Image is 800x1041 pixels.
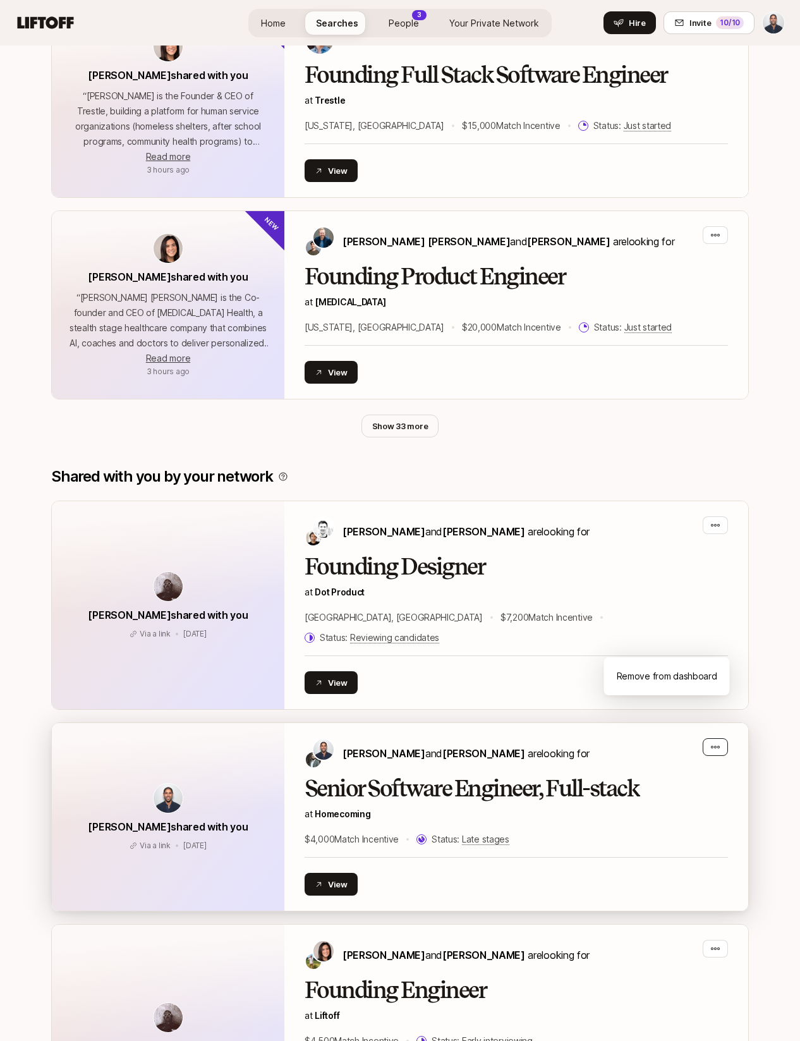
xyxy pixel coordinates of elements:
div: Remove from dashboard [604,665,730,688]
h2: Senior Software Engineer, Full-stack [305,776,728,801]
span: [PERSON_NAME] shared with you [88,69,248,82]
a: Searches [306,11,368,35]
span: and [425,949,525,961]
span: [PERSON_NAME] shared with you [88,820,248,833]
a: Dot Product [315,587,365,597]
p: Status: [320,630,439,645]
span: [PERSON_NAME] [342,747,425,760]
p: 3 [417,10,421,20]
button: Samir Uppaluru [762,11,785,34]
p: are looking for [342,947,590,963]
img: Samir Uppaluru [313,740,334,760]
button: Invite10/10 [664,11,755,34]
span: and [510,235,610,248]
button: Show 33 more [361,415,439,437]
img: Eleanor Morgan [313,941,334,961]
span: People [389,16,419,30]
span: [PERSON_NAME] [442,525,525,538]
p: “ [PERSON_NAME] [PERSON_NAME] is the Co-founder and CEO of [MEDICAL_DATA] Health, a stealth stage... [67,290,269,351]
p: [GEOGRAPHIC_DATA], [GEOGRAPHIC_DATA] [305,610,483,625]
img: David Deng [306,240,321,255]
span: Late stages [462,834,509,845]
span: [PERSON_NAME] shared with you [88,271,248,283]
span: Your Private Network [449,16,539,30]
span: [MEDICAL_DATA] [315,296,385,307]
a: Trestle [315,95,345,106]
p: $4,000 Match Incentive [305,832,399,847]
span: [PERSON_NAME] [442,747,525,760]
button: View [305,159,358,182]
span: and [425,525,525,538]
span: Liftoff [315,1010,339,1021]
button: Read more [146,351,190,366]
span: Hire [629,16,646,29]
p: [US_STATE], [GEOGRAPHIC_DATA] [305,118,444,133]
button: Read more [146,149,190,164]
span: October 2, 2025 7:07am [147,367,190,376]
span: [PERSON_NAME] [342,949,425,961]
p: at [305,295,728,310]
span: Just started [624,120,672,131]
p: Via a link [140,628,171,640]
h2: Founding Engineer [305,978,728,1003]
button: Hire [603,11,656,34]
div: 10 /10 [716,16,744,29]
h2: Founding Full Stack Software Engineer [305,63,728,88]
span: Read more [146,151,190,162]
img: avatar-url [154,784,183,813]
span: [PERSON_NAME] shared with you [88,609,248,621]
img: Samir Uppaluru [763,12,784,33]
a: Home [251,11,296,35]
span: Homecoming [315,808,370,819]
span: [PERSON_NAME] [342,525,425,538]
span: Home [261,16,286,30]
h2: Founding Designer [305,554,728,580]
p: Status: [432,832,509,847]
img: avatar-url [154,1003,183,1032]
button: View [305,873,358,896]
img: avatar-url [154,572,183,601]
div: New [243,190,306,252]
p: Shared with you by your network [51,468,273,485]
p: are looking for [342,523,590,540]
p: at [305,585,728,600]
span: Searches [316,16,358,30]
p: are looking for [342,233,674,250]
img: Sagan Schultz [313,228,334,248]
span: and [425,747,525,760]
img: Yuriy Blokhin [306,752,321,767]
span: Read more [146,353,190,363]
p: $7,200 Match Incentive [500,610,593,625]
a: People3 [379,11,429,35]
span: February 13, 2024 6:49pm [183,841,207,850]
p: “ [PERSON_NAME] is the Founder & CEO of Trestle, building a platform for human service organizati... [67,88,269,149]
img: Maksim Stepanenko [313,518,334,538]
img: avatar-url [154,234,183,263]
p: are looking for [342,745,590,762]
a: Your Private Network [439,11,549,35]
img: avatar-url [154,32,183,61]
span: [PERSON_NAME] [442,949,525,961]
p: at [305,1008,728,1023]
span: [PERSON_NAME] [527,235,610,248]
p: at [305,93,728,108]
span: Reviewing candidates [350,632,439,643]
span: November 13, 2024 10:57am [183,629,207,638]
span: October 2, 2025 7:07am [147,165,190,174]
img: Usman Masood [306,530,321,545]
span: Invite [689,16,711,29]
button: View [305,671,358,694]
p: Via a link [140,840,171,851]
img: Tyler Kieft [306,954,321,969]
h2: Founding Product Engineer [305,264,728,289]
p: Status: [594,320,672,335]
p: [US_STATE], [GEOGRAPHIC_DATA] [305,320,444,335]
p: at [305,807,728,822]
p: Status: [593,118,671,133]
span: [PERSON_NAME] [PERSON_NAME] [342,235,510,248]
p: $15,000 Match Incentive [462,118,561,133]
button: View [305,361,358,384]
p: $20,000 Match Incentive [462,320,561,335]
span: Just started [624,322,672,333]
